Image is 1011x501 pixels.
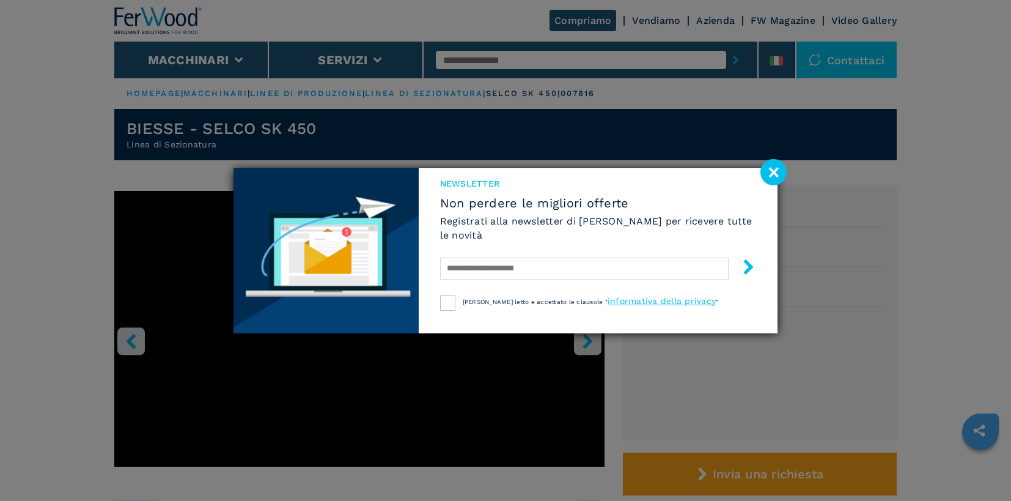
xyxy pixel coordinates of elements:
[440,214,756,242] h6: Registrati alla newsletter di [PERSON_NAME] per ricevere tutte le novità
[233,168,419,333] img: Newsletter image
[440,196,756,210] span: Non perdere le migliori offerte
[440,177,756,190] span: NEWSLETTER
[608,296,716,306] a: informativa della privacy
[729,254,756,283] button: submit-button
[463,299,608,305] span: [PERSON_NAME] letto e accettato le clausole "
[716,299,718,305] span: "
